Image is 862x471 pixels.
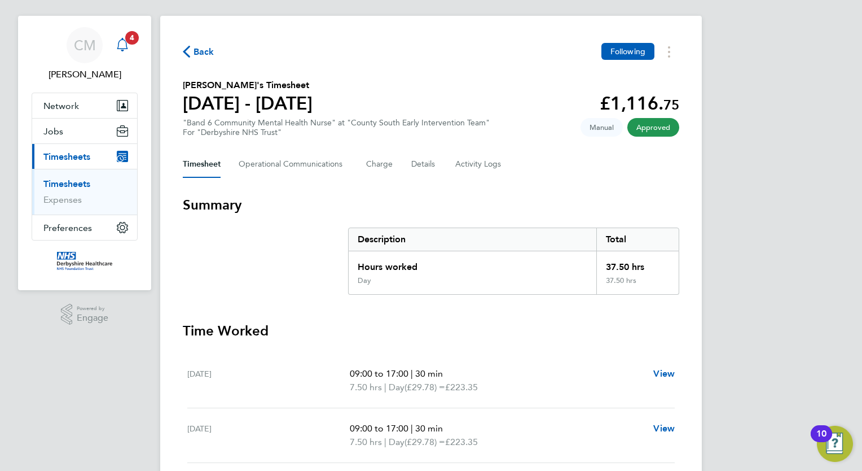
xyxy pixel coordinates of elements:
[663,97,679,113] span: 75
[653,368,675,379] span: View
[627,118,679,137] span: This timesheet has been approved.
[415,368,443,379] span: 30 min
[350,368,408,379] span: 09:00 to 17:00
[349,228,596,251] div: Description
[183,322,679,340] h3: Time Worked
[596,251,679,276] div: 37.50 hrs
[384,382,386,393] span: |
[183,45,214,59] button: Back
[111,27,134,63] a: 4
[183,196,679,214] h3: Summary
[350,423,408,434] span: 09:00 to 17:00
[411,423,413,434] span: |
[404,382,445,393] span: (£29.78) =
[32,215,137,240] button: Preferences
[32,252,138,270] a: Go to home page
[816,434,826,448] div: 10
[43,151,90,162] span: Timesheets
[350,382,382,393] span: 7.50 hrs
[653,367,675,381] a: View
[32,144,137,169] button: Timesheets
[817,426,853,462] button: Open Resource Center, 10 new notifications
[455,151,503,178] button: Activity Logs
[415,423,443,434] span: 30 min
[239,151,348,178] button: Operational Communications
[32,119,137,143] button: Jobs
[43,126,63,137] span: Jobs
[74,38,96,53] span: CM
[183,78,313,92] h2: [PERSON_NAME]'s Timesheet
[366,151,393,178] button: Charge
[610,46,645,56] span: Following
[404,437,445,447] span: (£29.78) =
[411,368,413,379] span: |
[596,228,679,251] div: Total
[187,367,350,394] div: [DATE]
[653,422,675,435] a: View
[183,118,490,137] div: "Band 6 Community Mental Health Nurse" at "County South Early Intervention Team"
[411,151,437,178] button: Details
[596,276,679,294] div: 37.50 hrs
[57,252,112,270] img: derbyshire-nhs-logo-retina.png
[43,178,90,189] a: Timesheets
[43,101,79,111] span: Network
[183,128,490,137] div: For "Derbyshire NHS Trust"
[445,382,478,393] span: £223.35
[125,31,139,45] span: 4
[43,194,82,205] a: Expenses
[61,304,109,325] a: Powered byEngage
[659,43,679,60] button: Timesheets Menu
[600,93,679,114] app-decimal: £1,116.
[348,228,679,295] div: Summary
[358,276,371,285] div: Day
[183,151,221,178] button: Timesheet
[18,16,151,290] nav: Main navigation
[349,251,596,276] div: Hours worked
[77,313,108,323] span: Engage
[187,422,350,449] div: [DATE]
[350,437,382,447] span: 7.50 hrs
[32,169,137,215] div: Timesheets
[183,92,313,115] h1: [DATE] - [DATE]
[389,435,404,449] span: Day
[32,68,138,81] span: Carole Murray
[384,437,386,447] span: |
[32,27,138,81] a: CM[PERSON_NAME]
[77,304,108,313] span: Powered by
[653,423,675,434] span: View
[580,118,623,137] span: This timesheet was manually created.
[43,223,92,233] span: Preferences
[445,437,478,447] span: £223.35
[193,45,214,59] span: Back
[32,93,137,118] button: Network
[389,381,404,394] span: Day
[601,43,654,60] button: Following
